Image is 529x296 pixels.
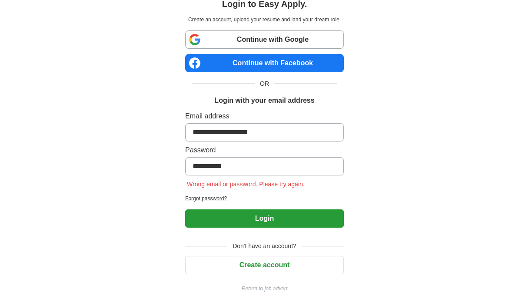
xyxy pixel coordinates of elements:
[185,256,344,274] button: Create account
[185,261,344,269] a: Create account
[185,285,344,293] a: Return to job advert
[185,111,344,121] label: Email address
[185,209,344,228] button: Login
[227,242,302,251] span: Don't have an account?
[214,95,314,106] h1: Login with your email address
[185,195,344,202] a: Forgot password?
[185,30,344,49] a: Continue with Google
[185,54,344,72] a: Continue with Facebook
[185,181,306,188] span: Wrong email or password. Please try again.
[255,79,274,88] span: OR
[187,16,342,24] p: Create an account, upload your resume and land your dream role.
[185,145,344,155] label: Password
